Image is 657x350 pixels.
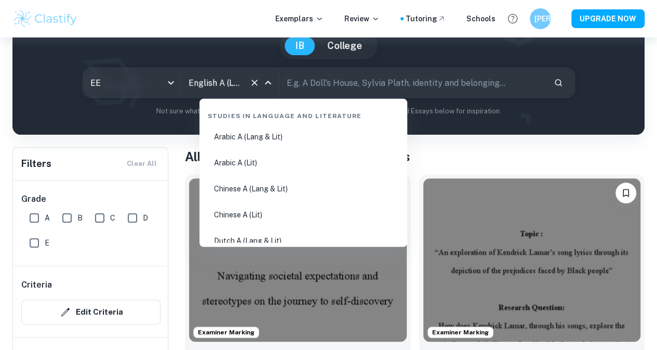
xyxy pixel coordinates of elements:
p: Exemplars [275,13,324,24]
li: Arabic A (Lit) [204,151,403,175]
button: UPGRADE NOW [571,9,645,28]
button: [PERSON_NAME] [530,8,551,29]
div: EE [83,68,181,97]
button: College [317,36,372,55]
h6: Criteria [21,279,52,291]
button: Edit Criteria [21,300,160,325]
span: Examiner Marking [428,328,493,337]
h6: Grade [21,193,160,205]
p: Review [344,13,380,24]
span: E [45,237,49,249]
button: Search [549,74,567,92]
span: C [110,212,115,224]
span: D [143,212,148,224]
button: Clear [247,75,262,90]
a: Schools [466,13,495,24]
h6: Filters [21,157,51,171]
button: Close [261,75,275,90]
span: B [77,212,83,224]
span: Examiner Marking [194,328,259,337]
li: Dutch A (Lang & Lit) [204,229,403,253]
button: IB [285,36,315,55]
input: E.g. A Doll's House, Sylvia Plath, identity and belonging... [279,68,545,97]
a: Tutoring [406,13,446,24]
button: Help and Feedback [504,10,521,28]
li: Arabic A (Lang & Lit) [204,125,403,149]
div: Studies in Language and Literature [204,103,403,125]
span: A [45,212,50,224]
button: Bookmark [615,183,636,203]
li: Chinese A (Lang & Lit) [204,177,403,201]
img: English A (Lang & Lit) EE example thumbnail: How does Kendrick Lamar, through his son [423,178,641,342]
img: Clastify logo [12,8,78,29]
p: Not sure what to search for? You can always look through our example Extended Essays below for in... [21,106,636,116]
h6: [PERSON_NAME] [534,13,546,24]
li: Chinese A (Lit) [204,203,403,227]
img: English A (Lang & Lit) EE example thumbnail: How is identity explored through Deming [189,178,407,342]
h1: All English A (Lang & Lit) EE Examples [185,147,645,166]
